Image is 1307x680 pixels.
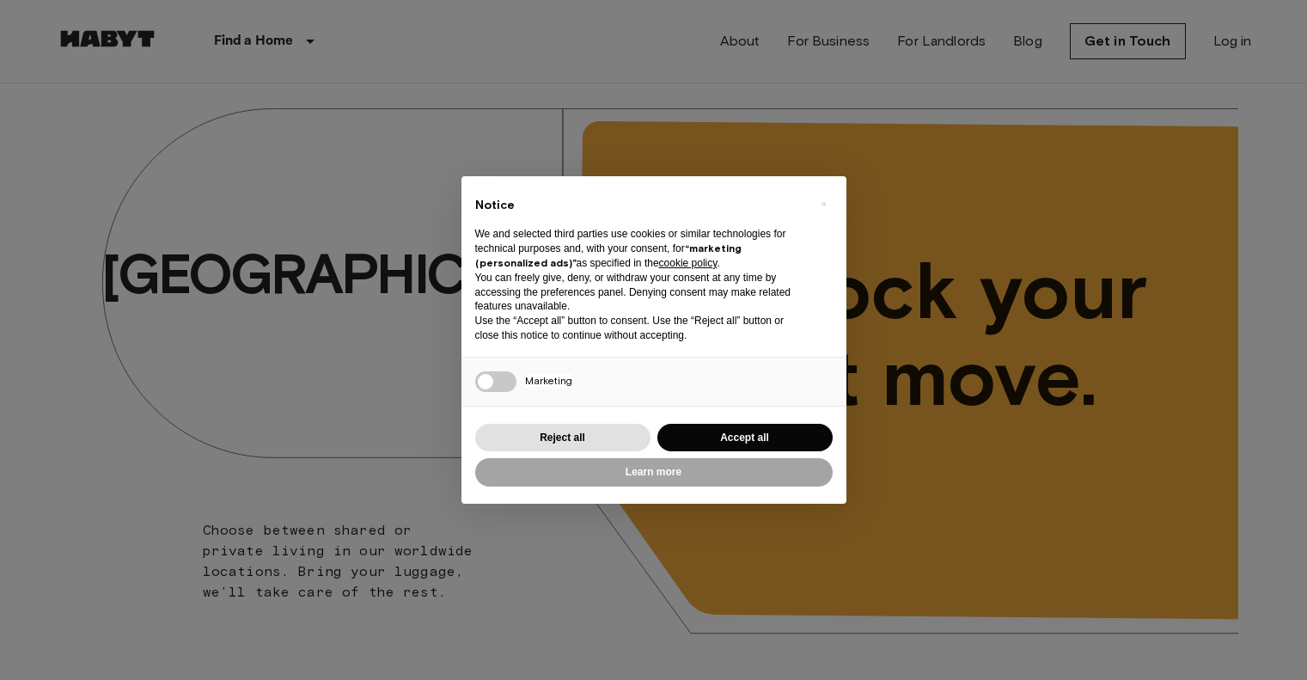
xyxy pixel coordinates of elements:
button: Close this notice [810,190,838,217]
p: Use the “Accept all” button to consent. Use the “Reject all” button or close this notice to conti... [475,314,805,343]
span: Marketing [525,374,572,387]
button: Accept all [657,424,833,452]
p: We and selected third parties use cookies or similar technologies for technical purposes and, wit... [475,227,805,270]
a: cookie policy [659,257,718,269]
h2: Notice [475,197,805,214]
span: × [821,193,827,214]
button: Learn more [475,458,833,487]
button: Reject all [475,424,650,452]
strong: “marketing (personalized ads)” [475,242,742,269]
p: You can freely give, deny, or withdraw your consent at any time by accessing the preferences pane... [475,271,805,314]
